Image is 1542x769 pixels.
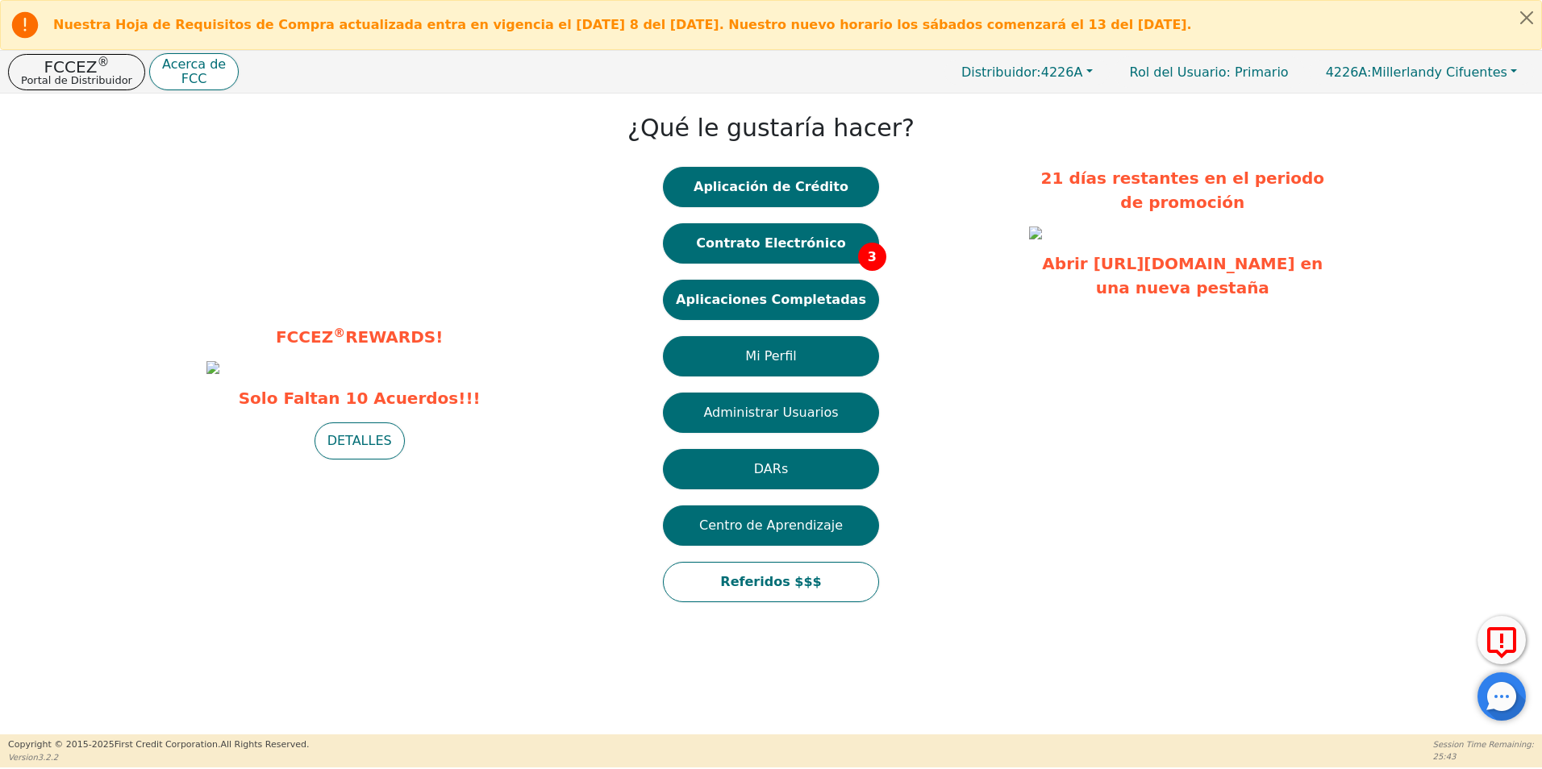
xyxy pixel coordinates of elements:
[944,60,1110,85] button: Distribuidor:4226A
[1130,64,1231,80] span: Rol del Usuario :
[663,280,879,320] button: Aplicaciones Completadas
[162,73,226,85] p: FCC
[206,361,219,374] img: 2ad4d984-9fba-4cbe-9eab-94825033aa94
[663,562,879,602] button: Referidos $$$
[663,167,879,207] button: Aplicación de Crédito
[1326,64,1372,80] span: 4226A:
[1512,1,1541,34] button: Close alert
[220,739,309,750] span: All Rights Reserved.
[961,64,1041,80] span: Distribuidor:
[1114,56,1305,88] p: Primario
[961,64,1082,80] span: 4226A
[1309,60,1534,85] button: 4226A:Millerlandy Cifuentes
[206,325,513,349] p: FCCEZ REWARDS!
[8,54,145,90] button: FCCEZ®Portal de Distribuidor
[97,55,109,69] sup: ®
[8,738,309,752] p: Copyright © 2015- 2025 First Credit Corporation.
[1326,64,1507,80] span: Millerlandy Cifuentes
[1433,750,1534,763] p: 25:43
[663,223,879,264] button: Contrato Electrónico3
[1029,166,1336,214] p: 21 días restantes en el periodo de promoción
[149,53,239,91] button: Acerca deFCC
[206,386,513,410] span: Solo Faltan 10 Acuerdos!!!
[1042,254,1323,297] a: Abrir [URL][DOMAIN_NAME] en una nueva pestaña
[333,326,345,340] sup: ®
[315,422,405,459] button: DETALLES
[663,393,879,433] button: Administrar Usuarios
[1477,616,1526,664] button: Reportar Error a FCC
[162,58,226,71] p: Acerca de
[1433,738,1534,750] p: Session Time Remaining:
[1029,227,1042,239] img: 2f75b425-c2d4-4713-9c69-c37396009068
[53,17,1192,32] b: Nuestra Hoja de Requisitos de Compra actualizada entra en vigencia el [DATE] 8 del [DATE]. Nuestr...
[663,505,879,546] button: Centro de Aprendizaje
[1114,56,1305,88] a: Rol del Usuario: Primario
[21,75,132,85] p: Portal de Distribuidor
[858,243,886,271] span: 3
[663,336,879,376] button: Mi Perfil
[8,751,309,763] p: Version 3.2.2
[627,114,915,143] h1: ¿Qué le gustaría hacer?
[21,59,132,75] p: FCCEZ
[663,449,879,489] button: DARs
